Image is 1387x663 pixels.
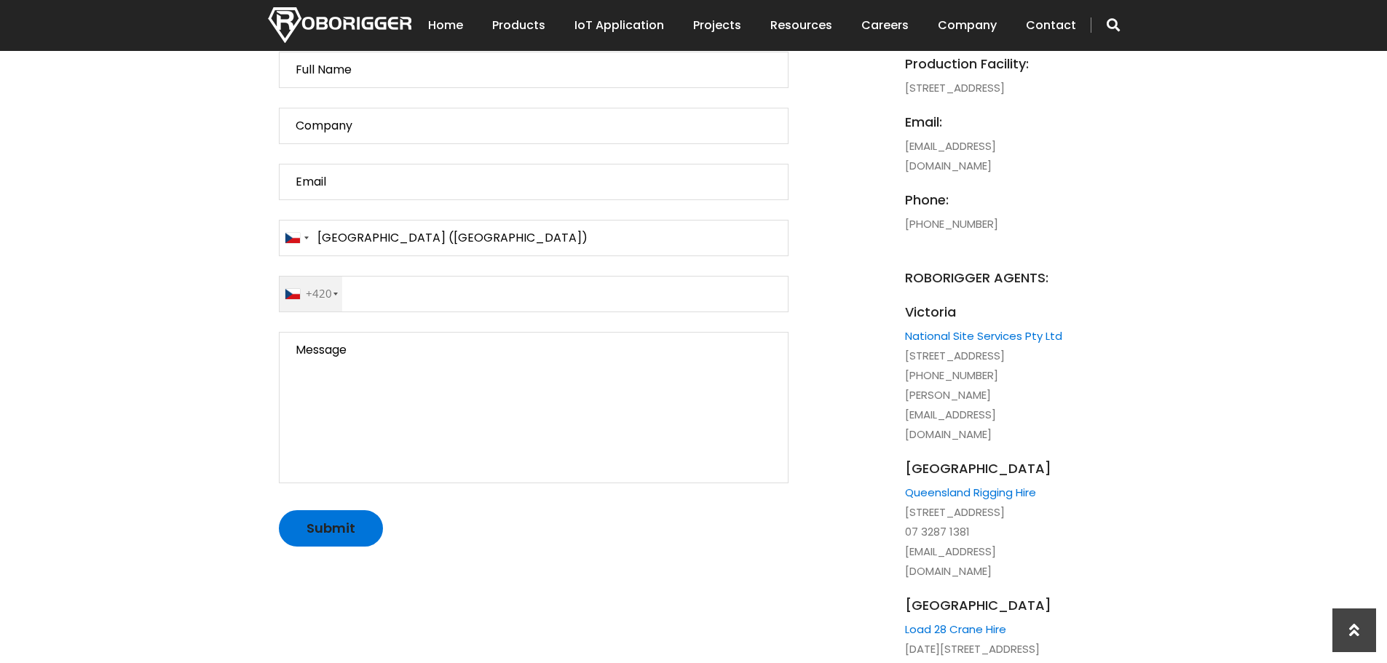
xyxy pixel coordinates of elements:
[428,3,463,48] a: Home
[905,112,1065,132] span: email:
[905,190,1065,210] span: phone:
[1026,3,1076,48] a: Contact
[280,277,342,311] div: Czech Republic (Česká republika): +420
[905,54,1065,98] li: [STREET_ADDRESS]
[905,54,1065,74] span: Production Facility:
[905,595,1065,615] span: [GEOGRAPHIC_DATA]
[279,332,789,483] textarea: Message
[861,3,909,48] a: Careers
[905,302,1065,444] li: [STREET_ADDRESS] [PHONE_NUMBER] [PERSON_NAME][EMAIL_ADDRESS][DOMAIN_NAME]
[280,221,313,255] div: Czech Republic (Česká republika)
[938,3,997,48] a: Company
[279,510,383,547] input: Submit
[905,328,1062,344] a: National Site Services Pty Ltd
[574,3,664,48] a: IoT Application
[905,112,1065,175] li: [EMAIL_ADDRESS][DOMAIN_NAME]
[905,302,1065,322] span: Victoria
[905,622,1006,637] a: Load 28 Crane Hire
[905,248,1065,287] span: ROBORIGGER AGENTS:
[492,3,545,48] a: Products
[905,458,1065,478] span: [GEOGRAPHIC_DATA]
[905,190,1065,234] li: [PHONE_NUMBER]
[905,458,1065,581] li: [STREET_ADDRESS] 07 3287 1381 [EMAIL_ADDRESS][DOMAIN_NAME]
[770,3,832,48] a: Resources
[693,3,741,48] a: Projects
[268,7,411,43] img: Nortech
[285,277,342,311] div: +420
[905,485,1036,500] a: Queensland Rigging Hire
